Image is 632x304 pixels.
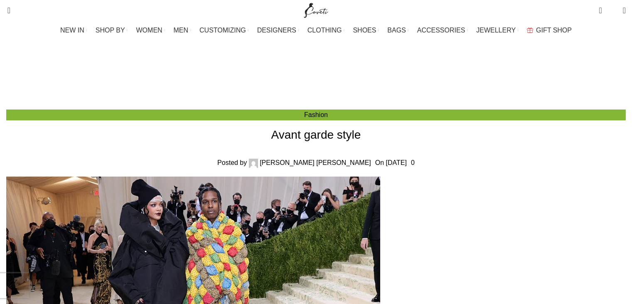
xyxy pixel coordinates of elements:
[60,22,87,39] a: NEW IN
[199,22,249,39] a: CUSTOMIZING
[297,76,315,83] a: Home
[304,48,340,70] h3: Blog
[302,6,330,13] a: Site logo
[417,22,468,39] a: ACCESSORIES
[249,159,258,168] img: author-avatar
[600,4,606,10] span: 0
[260,159,371,166] a: [PERSON_NAME] [PERSON_NAME]
[6,127,626,143] h1: Avant garde style
[476,22,519,39] a: JEWELLERY
[96,22,128,39] a: SHOP BY
[174,22,191,39] a: MEN
[353,22,379,39] a: SHOES
[257,22,299,39] a: DESIGNERS
[304,111,328,118] a: Fashion
[527,27,533,33] img: GiftBag
[476,26,516,34] span: JEWELLERY
[174,26,189,34] span: MEN
[324,76,347,83] a: Fashion
[608,2,617,19] div: My Wishlist
[387,26,406,34] span: BAGS
[411,159,415,166] a: 0
[96,26,125,34] span: SHOP BY
[527,22,572,39] a: GIFT SHOP
[2,22,630,39] div: Main navigation
[60,26,84,34] span: NEW IN
[417,26,465,34] span: ACCESSORIES
[375,159,407,166] time: On [DATE]
[610,8,616,15] span: 0
[2,2,10,19] a: Search
[595,2,606,19] a: 0
[136,22,165,39] a: WOMEN
[217,159,247,166] span: Posted by
[257,26,296,34] span: DESIGNERS
[136,26,162,34] span: WOMEN
[536,26,572,34] span: GIFT SHOP
[387,22,408,39] a: BAGS
[199,26,246,34] span: CUSTOMIZING
[307,22,345,39] a: CLOTHING
[353,26,376,34] span: SHOES
[307,26,342,34] span: CLOTHING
